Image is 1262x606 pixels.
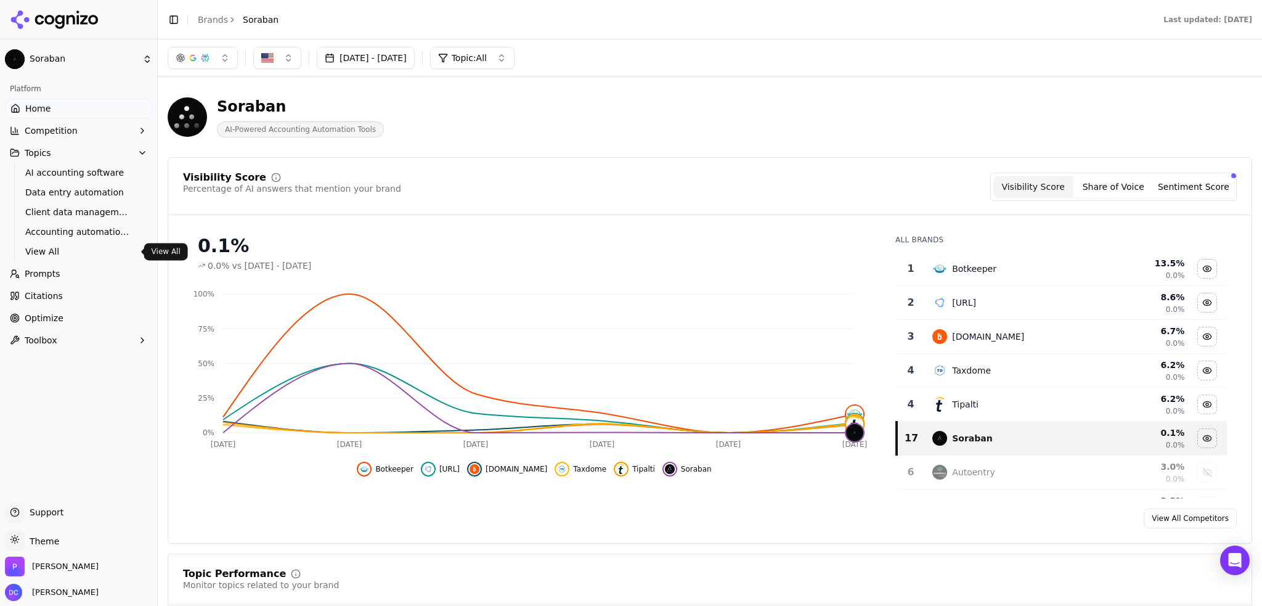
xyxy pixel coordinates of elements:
[423,464,433,474] img: vic.ai
[20,184,137,201] a: Data entry automation
[5,308,152,328] a: Optimize
[590,440,615,449] tspan: [DATE]
[20,203,137,221] a: Client data management
[5,557,25,576] img: Perrill
[1144,509,1237,528] a: View All Competitors
[902,363,920,378] div: 4
[932,465,947,480] img: autoentry
[359,464,369,474] img: botkeeper
[902,295,920,310] div: 2
[208,260,230,272] span: 0.0%
[198,325,214,334] tspan: 75%
[1197,361,1217,380] button: Hide taxdome data
[439,464,460,474] span: [URL]
[932,397,947,412] img: tipalti
[243,14,279,26] span: Soraban
[25,290,63,302] span: Citations
[232,260,312,272] span: vs [DATE] - [DATE]
[1197,327,1217,346] button: Hide bill.com data
[183,173,266,182] div: Visibility Score
[25,312,63,324] span: Optimize
[217,121,384,137] span: AI-Powered Accounting Automation Tools
[557,464,567,474] img: taxdome
[25,245,132,258] span: View All
[1098,494,1184,507] div: 2.3 %
[1166,305,1185,314] span: 0.0%
[1098,461,1184,473] div: 3.0 %
[1098,291,1184,303] div: 8.6 %
[25,536,59,546] span: Theme
[897,388,1227,422] tr: 4tipaltiTipalti6.2%0.0%Hide tipalti data
[25,226,132,238] span: Accounting automation tools
[25,186,132,199] span: Data entry automation
[337,440,362,449] tspan: [DATE]
[193,290,214,298] tspan: 100%
[632,464,655,474] span: Tipalti
[20,164,137,181] a: AI accounting software
[25,166,132,179] span: AI accounting software
[902,465,920,480] div: 6
[486,464,547,474] span: [DOMAIN_NAME]
[1166,474,1185,484] span: 0.0%
[357,462,413,477] button: Hide botkeeper data
[5,584,99,601] button: Open user button
[662,462,712,477] button: Hide soraban data
[1098,393,1184,405] div: 6.2 %
[1098,427,1184,439] div: 0.1 %
[932,295,947,310] img: vic.ai
[5,121,152,141] button: Competition
[902,397,920,412] div: 4
[846,424,863,441] img: soraban
[897,354,1227,388] tr: 4taxdomeTaxdome6.2%0.0%Hide taxdome data
[30,54,137,65] span: Soraban
[1197,259,1217,279] button: Hide botkeeper data
[463,440,489,449] tspan: [DATE]
[168,97,207,137] img: Soraban
[616,464,626,474] img: tipalti
[183,569,286,579] div: Topic Performance
[681,464,712,474] span: Soraban
[5,143,152,163] button: Topics
[25,268,60,280] span: Prompts
[5,264,152,284] a: Prompts
[1197,462,1217,482] button: Show autoentry data
[5,79,152,99] div: Platform
[152,247,181,256] p: View All
[573,464,606,474] span: Taxdome
[1166,440,1185,450] span: 0.0%
[5,330,152,350] button: Toolbox
[952,466,995,478] div: Autoentry
[25,506,63,518] span: Support
[897,489,1227,523] tr: 2.3%Show floqast data
[32,561,99,572] span: Perrill
[470,464,479,474] img: bill.com
[932,363,947,378] img: taxdome
[952,297,976,309] div: [URL]
[27,587,99,598] span: [PERSON_NAME]
[25,102,51,115] span: Home
[198,15,228,25] a: Brands
[1166,372,1185,382] span: 0.0%
[5,99,152,118] a: Home
[1098,325,1184,337] div: 6.7 %
[25,334,57,346] span: Toolbox
[1220,546,1250,575] div: Open Intercom Messenger
[897,422,1227,456] tr: 17sorabanSoraban0.1%0.0%Hide soraban data
[1197,428,1217,448] button: Hide soraban data
[183,182,401,195] div: Percentage of AI answers that mention your brand
[903,431,920,446] div: 17
[1166,338,1185,348] span: 0.0%
[842,440,868,449] tspan: [DATE]
[1154,176,1234,198] button: Sentiment Score
[952,263,996,275] div: Botkeeper
[952,330,1024,343] div: [DOMAIN_NAME]
[1197,293,1217,313] button: Hide vic.ai data
[25,147,51,159] span: Topics
[203,428,214,437] tspan: 0%
[1166,271,1185,280] span: 0.0%
[198,394,214,403] tspan: 25%
[932,431,947,446] img: soraban
[5,49,25,69] img: Soraban
[993,176,1073,198] button: Visibility Score
[217,97,384,117] div: Soraban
